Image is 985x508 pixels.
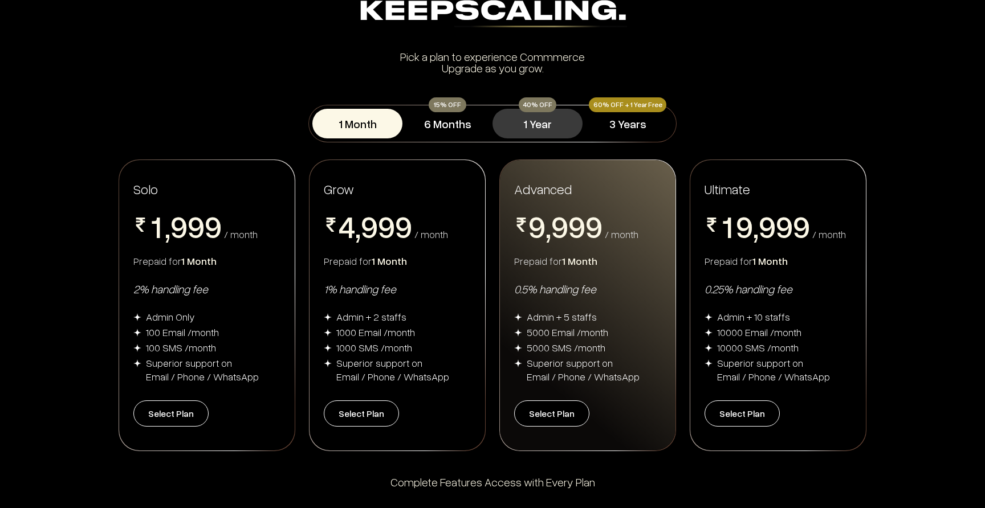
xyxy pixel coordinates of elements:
[224,229,258,239] div: / month
[146,325,219,339] div: 100 Email /month
[551,211,568,241] span: 9
[717,310,790,323] div: Admin + 10 staffs
[324,218,338,232] img: pricing-rupee
[378,211,395,241] span: 9
[717,341,799,354] div: 10000 SMS /month
[133,254,280,268] div: Prepaid for
[717,325,801,339] div: 10000 Email /month
[514,313,522,321] img: img
[527,310,597,323] div: Admin + 5 staffs
[133,218,148,232] img: pricing-rupee
[514,254,661,268] div: Prepaid for
[514,359,522,367] img: img
[527,341,605,354] div: 5000 SMS /month
[205,211,222,241] span: 9
[324,344,332,352] img: img
[146,356,259,383] div: Superior support on Email / Phone / WhatsApp
[133,329,141,337] img: img
[705,254,852,268] div: Prepaid for
[170,211,188,241] span: 9
[719,211,736,241] span: 1
[336,310,406,323] div: Admin + 2 staffs
[793,211,810,241] span: 9
[514,329,522,337] img: img
[753,211,759,245] span: ,
[361,211,378,241] span: 9
[527,356,640,383] div: Superior support on Email / Phone / WhatsApp
[812,229,846,239] div: / month
[165,211,170,245] span: ,
[492,109,583,138] button: 1 Year
[705,344,713,352] img: img
[324,254,471,268] div: Prepaid for
[336,341,412,354] div: 1000 SMS /month
[338,211,355,241] span: 4
[528,211,546,241] span: 9
[705,281,852,296] div: 0.25% handling fee
[312,109,402,138] button: 1 Month
[123,51,862,73] div: Pick a plan to experience Commmerce Upgrade as you grow.
[514,218,528,232] img: pricing-rupee
[514,400,589,427] button: Select Plan
[324,359,332,367] img: img
[148,241,165,272] span: 2
[736,211,753,241] span: 9
[324,313,332,321] img: img
[324,400,399,427] button: Select Plan
[133,359,141,367] img: img
[395,211,412,241] span: 9
[527,325,608,339] div: 5000 Email /month
[583,109,673,138] button: 3 Years
[324,281,471,296] div: 1% handling fee
[719,241,736,272] span: 2
[752,255,788,267] span: 1 Month
[705,218,719,232] img: pricing-rupee
[146,310,195,323] div: Admin Only
[336,356,449,383] div: Superior support on Email / Phone / WhatsApp
[514,344,522,352] img: img
[562,255,597,267] span: 1 Month
[776,211,793,241] span: 9
[133,181,158,197] span: Solo
[338,241,355,272] span: 5
[324,181,354,197] span: Grow
[133,344,141,352] img: img
[705,329,713,337] img: img
[514,281,661,296] div: 0.5% handling fee
[546,211,551,245] span: ,
[705,359,713,367] img: img
[585,211,603,241] span: 9
[336,325,415,339] div: 1000 Email /month
[133,313,141,321] img: img
[188,211,205,241] span: 9
[514,180,572,198] span: Advanced
[519,97,556,112] div: 40% OFF
[148,211,165,241] span: 1
[181,255,217,267] span: 1 Month
[717,356,830,383] div: Superior support on Email / Phone / WhatsApp
[589,97,666,112] div: 60% OFF + 1 Year Free
[705,180,750,198] span: Ultimate
[372,255,407,267] span: 1 Month
[324,329,332,337] img: img
[146,341,216,354] div: 100 SMS /month
[568,211,585,241] span: 9
[429,97,466,112] div: 15% OFF
[605,229,638,239] div: / month
[133,281,280,296] div: 2% handling fee
[414,229,448,239] div: / month
[705,313,713,321] img: img
[402,109,492,138] button: 6 Months
[705,400,780,427] button: Select Plan
[355,211,361,245] span: ,
[133,400,209,427] button: Select Plan
[759,211,776,241] span: 9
